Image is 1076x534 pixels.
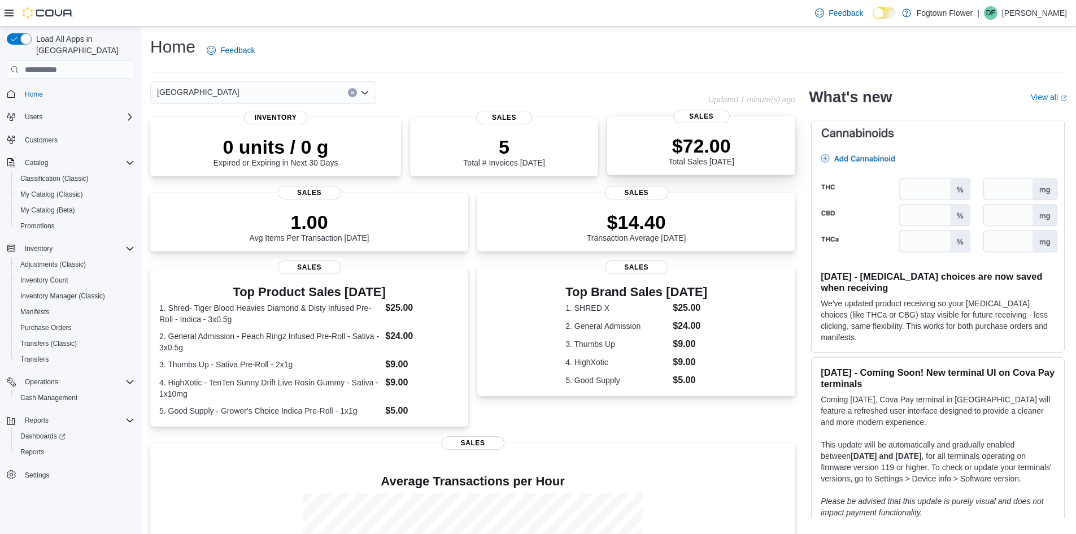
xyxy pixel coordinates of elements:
[20,133,134,147] span: Customers
[16,353,134,366] span: Transfers
[360,88,369,97] button: Open list of options
[250,211,369,233] p: 1.00
[20,375,63,389] button: Operations
[11,202,139,218] button: My Catalog (Beta)
[20,190,83,199] span: My Catalog (Classic)
[20,242,134,255] span: Inventory
[20,468,134,482] span: Settings
[809,88,892,106] h2: What's new
[214,136,338,158] p: 0 units / 0 g
[20,276,68,285] span: Inventory Count
[20,86,134,101] span: Home
[214,136,338,167] div: Expired or Expiring in Next 30 Days
[668,134,734,166] div: Total Sales [DATE]
[20,468,54,482] a: Settings
[821,394,1055,428] p: Coming [DATE], Cova Pay terminal in [GEOGRAPHIC_DATA] will feature a refreshed user interface des...
[565,375,668,386] dt: 5. Good Supply
[673,319,707,333] dd: $24.00
[16,321,76,335] a: Purchase Orders
[16,429,70,443] a: Dashboards
[159,377,381,400] dt: 4. HighXotic - TenTen Sunny Drift Live Rosin Gummy - Sativa - 1x10mg
[32,33,134,56] span: Load All Apps in [GEOGRAPHIC_DATA]
[673,301,707,315] dd: $25.00
[587,211,686,242] div: Transaction Average [DATE]
[16,188,88,201] a: My Catalog (Classic)
[16,353,53,366] a: Transfers
[16,391,134,405] span: Cash Management
[20,339,77,348] span: Transfers (Classic)
[2,467,139,483] button: Settings
[11,390,139,406] button: Cash Management
[476,111,533,124] span: Sales
[20,414,53,427] button: Reports
[1002,6,1067,20] p: [PERSON_NAME]
[20,260,86,269] span: Adjustments (Classic)
[851,451,921,461] strong: [DATE] and [DATE]
[159,302,381,325] dt: 1. Shred- Tiger Blood Heavies Diamond & Disty Infused Pre-Roll - Indica - 3x0.5g
[20,88,47,101] a: Home
[565,338,668,350] dt: 3. Thumbs Up
[385,358,459,371] dd: $9.00
[2,85,139,102] button: Home
[821,367,1055,389] h3: [DATE] - Coming Soon! New terminal UI on Cova Pay terminals
[20,156,53,170] button: Catalog
[11,428,139,444] a: Dashboards
[16,429,134,443] span: Dashboards
[385,404,459,418] dd: $5.00
[16,337,81,350] a: Transfers (Classic)
[16,289,134,303] span: Inventory Manager (Classic)
[986,6,995,20] span: DF
[385,329,459,343] dd: $24.00
[2,132,139,148] button: Customers
[20,174,89,183] span: Classification (Classic)
[11,257,139,272] button: Adjustments (Classic)
[16,258,90,271] a: Adjustments (Classic)
[16,445,134,459] span: Reports
[278,186,341,199] span: Sales
[463,136,544,167] div: Total # Invoices [DATE]
[159,359,381,370] dt: 3. Thumbs Up - Sativa Pre-Roll - 2x1g
[20,206,75,215] span: My Catalog (Beta)
[11,171,139,186] button: Classification (Classic)
[673,374,707,387] dd: $5.00
[587,211,686,233] p: $14.40
[244,111,307,124] span: Inventory
[2,413,139,428] button: Reports
[20,133,62,147] a: Customers
[1060,95,1067,102] svg: External link
[673,355,707,369] dd: $9.00
[20,432,66,441] span: Dashboards
[159,475,786,488] h4: Average Transactions per Hour
[16,445,49,459] a: Reports
[811,2,868,24] a: Feedback
[11,351,139,367] button: Transfers
[821,497,1044,517] em: Please be advised that this update is purely visual and does not impact payment functionality.
[2,155,139,171] button: Catalog
[25,158,48,167] span: Catalog
[16,219,59,233] a: Promotions
[11,218,139,234] button: Promotions
[16,391,82,405] a: Cash Management
[16,172,93,185] a: Classification (Classic)
[16,305,54,319] a: Manifests
[821,298,1055,343] p: We've updated product receiving so your [MEDICAL_DATA] choices (like THCa or CBG) stay visible fo...
[385,301,459,315] dd: $25.00
[20,355,49,364] span: Transfers
[150,36,195,58] h1: Home
[25,377,58,387] span: Operations
[463,136,544,158] p: 5
[565,302,668,314] dt: 1. SHRED X
[984,6,997,20] div: Dan Foster
[25,136,58,145] span: Customers
[20,375,134,389] span: Operations
[16,273,134,287] span: Inventory Count
[20,242,57,255] button: Inventory
[20,110,134,124] span: Users
[708,95,795,104] p: Updated 1 minute(s) ago
[159,331,381,353] dt: 2. General Admission - Peach Ringz Infused Pre-Roll - Sativa - 3x0.5g
[605,186,668,199] span: Sales
[2,374,139,390] button: Operations
[250,211,369,242] div: Avg Items Per Transaction [DATE]
[20,292,105,301] span: Inventory Manager (Classic)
